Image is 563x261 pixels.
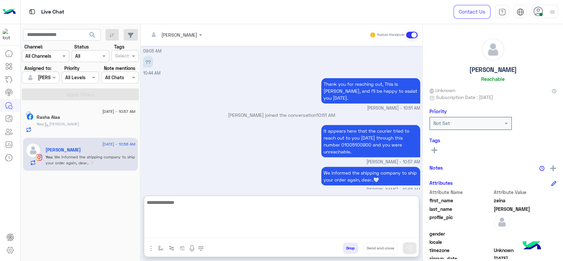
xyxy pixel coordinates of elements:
[494,230,557,237] span: null
[43,121,79,126] span: : [PERSON_NAME]
[495,5,509,19] a: tab
[88,31,96,39] span: search
[143,71,161,76] span: 10:44 AM
[494,197,557,204] span: zeina
[498,8,506,16] img: tab
[64,65,79,72] label: Priority
[429,239,492,245] span: locale
[550,165,556,171] img: add
[26,111,32,117] img: picture
[429,165,443,171] h6: Notes
[74,43,89,50] label: Status
[436,94,493,101] span: Subscription Date : [DATE]
[520,235,543,258] img: hulul-logo.png
[143,56,153,68] p: 25/8/2025, 10:44 AM
[46,154,52,159] span: You
[481,76,505,82] h6: Reachable
[321,167,420,185] p: 25/8/2025, 10:58 AM
[367,105,420,112] span: [PERSON_NAME] - 10:51 AM
[114,43,124,50] label: Tags
[539,166,545,171] img: notes
[429,180,453,186] h6: Attributes
[429,214,492,229] span: profile_pic
[143,112,420,118] p: [PERSON_NAME] joined the conversation
[363,243,398,254] button: Send and close
[321,78,420,104] p: 25/8/2025, 10:51 AM
[482,38,504,61] img: defaultAdmin.png
[494,189,557,196] span: Attribute Value
[155,243,166,253] button: select flow
[28,8,36,16] img: tab
[377,32,405,38] small: Human Handover
[102,141,135,147] span: [DATE] - 10:58 AM
[143,49,162,53] span: 09:05 AM
[469,66,517,74] h5: [PERSON_NAME]
[548,8,556,16] img: profile
[429,197,492,204] span: first_name
[429,230,492,237] span: gender
[406,245,413,251] img: send message
[494,239,557,245] span: null
[316,112,335,118] span: 10:51 AM
[26,143,41,158] img: defaultAdmin.png
[41,8,64,16] p: Live Chat
[84,29,101,43] button: search
[166,243,177,253] button: Trigger scenario
[494,247,557,254] span: Unknown
[24,65,51,72] label: Assigned to:
[158,245,163,251] img: select flow
[177,243,188,253] button: create order
[3,5,16,19] img: Logo
[343,243,358,254] button: Drop
[36,154,42,161] img: Instagram
[429,108,447,114] h6: Priority
[429,189,492,196] span: Attribute Name
[37,121,43,126] span: You
[180,245,185,251] img: create order
[366,159,420,165] span: [PERSON_NAME] - 10:57 AM
[27,114,33,120] img: Facebook
[454,5,490,19] a: Contact Us
[188,245,196,252] img: send voice note
[46,147,81,153] h5: zeina hassan
[22,88,139,100] button: Apply Filters
[24,43,43,50] label: Channel:
[366,187,420,193] span: [PERSON_NAME] - 10:58 AM
[102,109,135,114] span: [DATE] - 10:57 AM
[37,114,60,120] h5: Rasha Alaa
[169,245,174,251] img: Trigger scenario
[429,206,492,212] span: last_name
[516,8,524,16] img: tab
[114,52,129,61] div: Select
[198,246,203,251] img: make a call
[46,154,135,165] span: We informed the shipping company to ship your order again, dear..🤍
[429,87,455,94] span: Unknown
[104,65,135,72] label: Note mentions
[429,137,556,143] h6: Tags
[26,73,35,82] img: defaultAdmin.png
[494,206,557,212] span: hassan
[494,214,510,230] img: defaultAdmin.png
[321,125,420,157] p: 25/8/2025, 10:57 AM
[429,247,492,254] span: timezone
[147,245,155,252] img: send attachment
[3,29,15,41] img: 317874714732967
